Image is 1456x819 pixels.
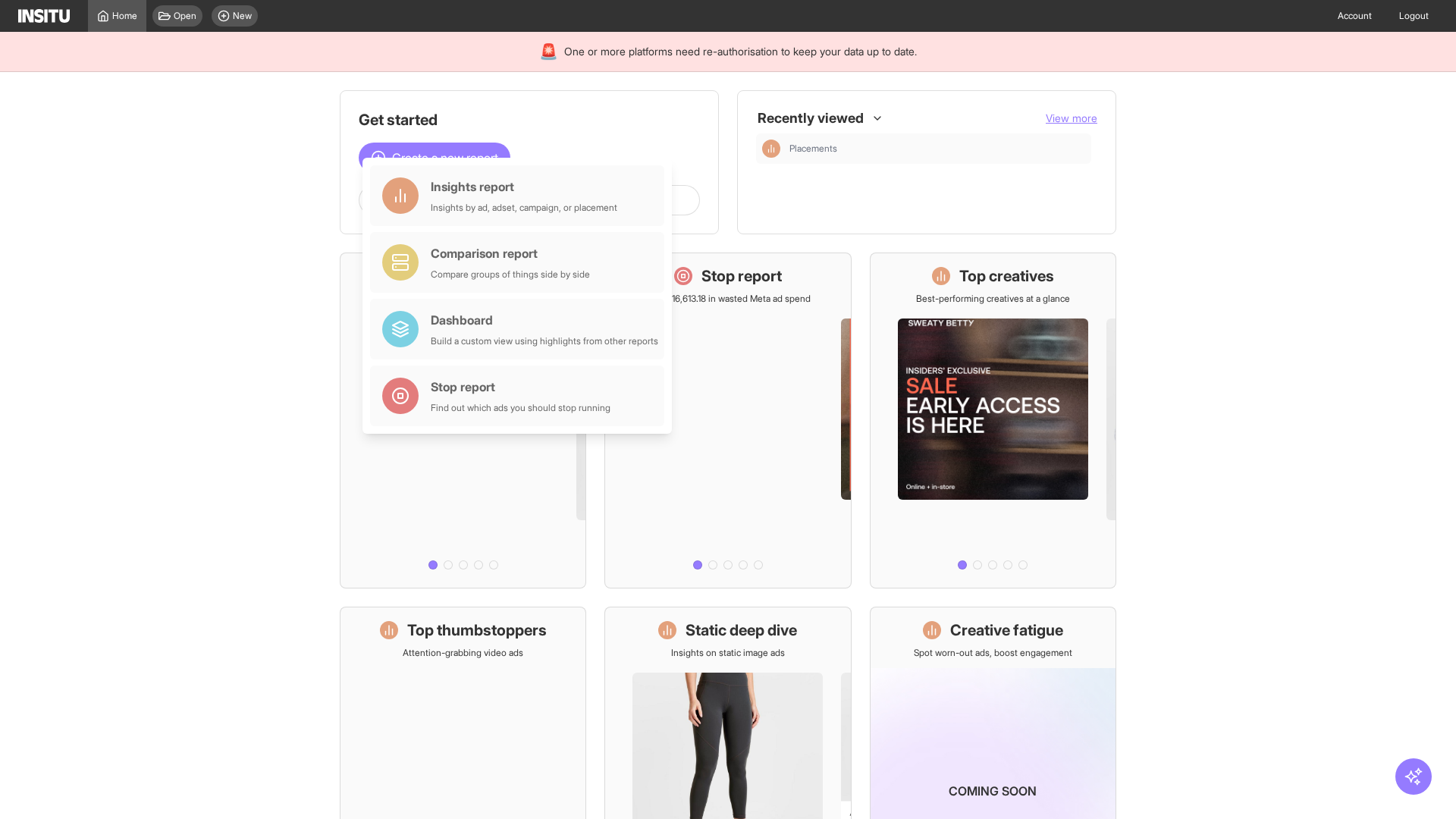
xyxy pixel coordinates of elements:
[431,244,590,262] div: Comparison report
[431,268,590,281] div: Compare groups of things side by side
[1046,111,1097,126] button: View more
[431,335,658,347] div: Build a custom view using highlights from other reports
[431,202,617,214] div: Insights by ad, adset, campaign, or placement
[959,265,1054,287] h1: Top creatives
[340,253,586,588] a: What's live nowSee all active ads instantly
[233,10,252,22] span: New
[18,9,70,23] img: Logo
[870,253,1116,588] a: Top creativesBest-performing creatives at a glance
[359,143,510,173] button: Create a new report
[645,293,811,305] p: Save £16,613.18 in wasted Meta ad spend
[671,647,785,659] p: Insights on static image ads
[392,149,498,167] span: Create a new report
[686,620,797,641] h1: Static deep dive
[916,293,1070,305] p: Best-performing creatives at a glance
[431,378,610,396] div: Stop report
[762,140,780,158] div: Insights
[174,10,196,22] span: Open
[789,143,837,155] span: Placements
[359,109,700,130] h1: Get started
[431,177,617,196] div: Insights report
[701,265,782,287] h1: Stop report
[403,647,523,659] p: Attention-grabbing video ads
[431,402,610,414] div: Find out which ads you should stop running
[407,620,547,641] h1: Top thumbstoppers
[539,41,558,62] div: 🚨
[604,253,851,588] a: Stop reportSave £16,613.18 in wasted Meta ad spend
[1046,111,1097,124] span: View more
[431,311,658,329] div: Dashboard
[112,10,137,22] span: Home
[789,143,1085,155] span: Placements
[564,44,917,59] span: One or more platforms need re-authorisation to keep your data up to date.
